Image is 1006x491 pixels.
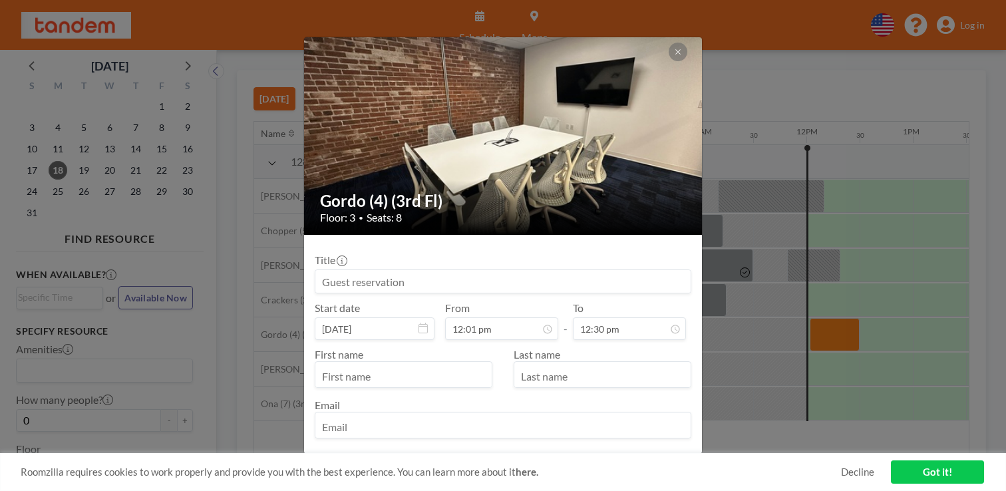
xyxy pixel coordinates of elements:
span: Roomzilla requires cookies to work properly and provide you with the best experience. You can lea... [21,466,841,478]
input: First name [315,365,492,387]
label: Last name [514,348,560,361]
h2: Gordo (4) (3rd Fl) [320,191,687,211]
a: Got it! [891,460,984,484]
input: Guest reservation [315,270,691,293]
span: • [359,213,363,223]
input: Last name [514,365,691,387]
label: Start date [315,301,360,315]
label: Email [315,399,340,411]
label: Title [315,253,346,267]
span: - [564,306,568,335]
label: To [573,301,584,315]
label: From [445,301,470,315]
span: Seats: 8 [367,211,402,224]
label: First name [315,348,363,361]
a: Decline [841,466,874,478]
input: Email [315,415,691,438]
a: here. [516,466,538,478]
span: Floor: 3 [320,211,355,224]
